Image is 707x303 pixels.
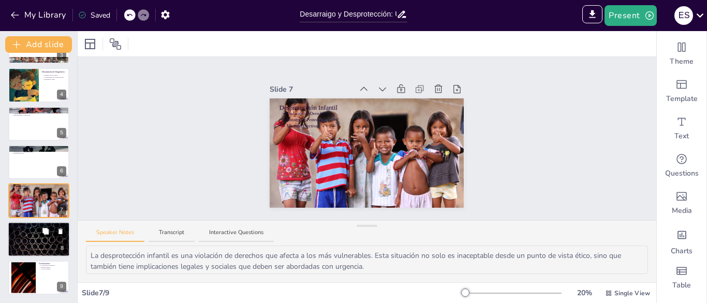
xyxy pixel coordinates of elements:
[572,287,597,298] div: 20 %
[13,149,66,151] p: Enfoque Cualitativo
[86,228,144,242] button: Speaker Notes
[674,6,693,25] div: e s
[57,166,66,176] div: 6
[13,151,66,153] p: Investigación-Acción Participativa
[57,51,66,61] div: 3
[13,153,66,155] p: Recogida de Datos
[657,259,706,296] div: Add a table
[582,5,602,26] span: Export to PowerPoint
[657,35,706,73] div: Change the overall theme
[39,225,52,237] button: Duplicate Slide
[57,128,66,138] div: 5
[13,189,66,191] p: Sistema de Protección
[657,222,706,259] div: Add charts and graphs
[614,288,650,298] span: Single View
[13,110,66,112] p: Acciones Participativas
[41,268,66,270] p: Acción Conjunta
[82,36,98,52] div: Layout
[279,103,454,112] p: Desprotección Infantil
[8,145,69,179] div: 6
[8,261,69,295] div: 9
[270,84,352,95] div: Slide 7
[665,168,699,179] span: Questions
[605,5,656,26] button: Present
[672,206,692,216] span: Media
[657,147,706,184] div: Get real-time input from your audience
[41,264,66,266] p: Vulneración de Derechos
[13,191,66,193] p: Medidas Efectivas
[670,56,694,67] span: Theme
[674,131,689,141] span: Text
[11,108,66,111] p: Propósitos de la Investigación
[300,7,396,22] input: Insert title
[11,185,66,188] p: Desprotección Infantil
[8,183,69,218] div: 7
[287,117,454,123] p: Sistema de Protección
[57,205,66,215] div: 7
[78,10,110,21] div: Saved
[13,187,66,190] p: Violación de Derechos
[13,225,67,227] p: Urgencia de Acción
[13,112,66,114] p: Transformación Social
[199,228,274,242] button: Interactive Questions
[13,114,66,116] p: Empoderamiento Comunitario
[39,262,66,265] p: Conclusiones
[287,110,454,117] p: Violación de Derechos
[11,147,66,150] p: Metodología de Investigación
[8,7,70,23] button: My Library
[109,38,122,50] span: Position
[8,222,70,257] div: 8
[666,94,698,104] span: Template
[8,68,69,102] div: 4
[657,184,706,222] div: Add images, graphics, shapes or video
[5,36,72,53] button: Add slide
[57,243,67,253] div: 8
[13,227,67,229] p: Colaboración Estado-Comunidad
[44,78,66,80] p: Herramienta Visual
[671,246,693,256] span: Charts
[8,107,69,141] div: 5
[44,77,66,79] p: Consecuencias de la Desprotección
[657,110,706,147] div: Add text boxes
[82,287,462,298] div: Slide 7 / 9
[54,225,67,237] button: Delete Slide
[57,90,66,99] div: 4
[86,246,648,274] textarea: La desprotección infantil es una violación de derechos que afecta a los más vulnerables. Esta sit...
[657,73,706,110] div: Add ready made slides
[672,280,691,291] span: Table
[674,5,693,26] button: e s
[57,282,66,292] div: 9
[13,229,67,232] p: Entorno Seguro
[11,223,67,226] p: Necesidad de Políticas Públicas
[41,266,66,268] p: Enfoque Integral
[149,228,195,242] button: Transcript
[44,75,66,77] p: Identificación de Causas
[42,70,66,74] p: Herramienta de Diagnóstico
[287,123,454,129] p: Medidas Efectivas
